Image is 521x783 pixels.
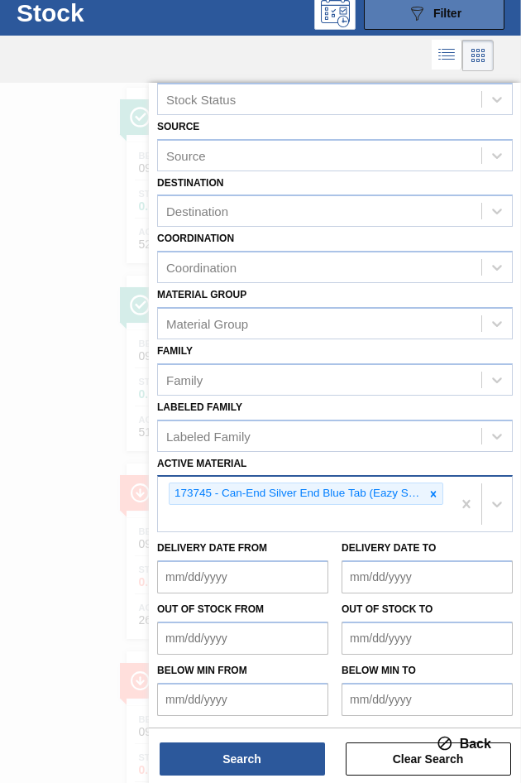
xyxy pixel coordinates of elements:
[157,289,246,300] label: Material Group
[342,683,513,716] input: mm/dd/yyyy
[342,622,513,655] input: mm/dd/yyyy
[342,603,433,615] label: Out of Stock to
[157,233,234,244] label: Coordination
[114,75,408,263] a: ÍconeOk1SM - Chloride (Calcium)Below Min09/12Out Of Stock09/12Next Delivery-Stock0.000 KGActive M...
[157,683,328,716] input: mm/dd/yyyy
[432,40,462,71] div: List Vision
[166,429,251,443] div: Labeled Family
[342,542,436,554] label: Delivery Date to
[157,458,246,469] label: Active Material
[166,148,206,162] div: Source
[166,261,237,275] div: Coordination
[170,483,424,504] div: 173745 - Can-End Silver End Blue Tab (Eazy Snow)
[166,204,228,219] div: Destination
[166,316,248,330] div: Material Group
[342,665,416,676] label: Below Min to
[17,3,201,22] h1: Stock
[157,401,242,413] label: Labeled Family
[433,7,461,20] span: Filter
[342,560,513,593] input: mm/dd/yyyy
[157,603,264,615] label: Out of Stock from
[157,622,328,655] input: mm/dd/yyyy
[462,40,494,71] div: Card Vision
[157,665,247,676] label: Below Min from
[166,372,203,387] div: Family
[157,542,267,554] label: Delivery Date from
[157,345,193,357] label: Family
[157,121,199,132] label: Source
[157,560,328,593] input: mm/dd/yyyy
[166,92,236,106] div: Stock Status
[157,177,223,189] label: Destination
